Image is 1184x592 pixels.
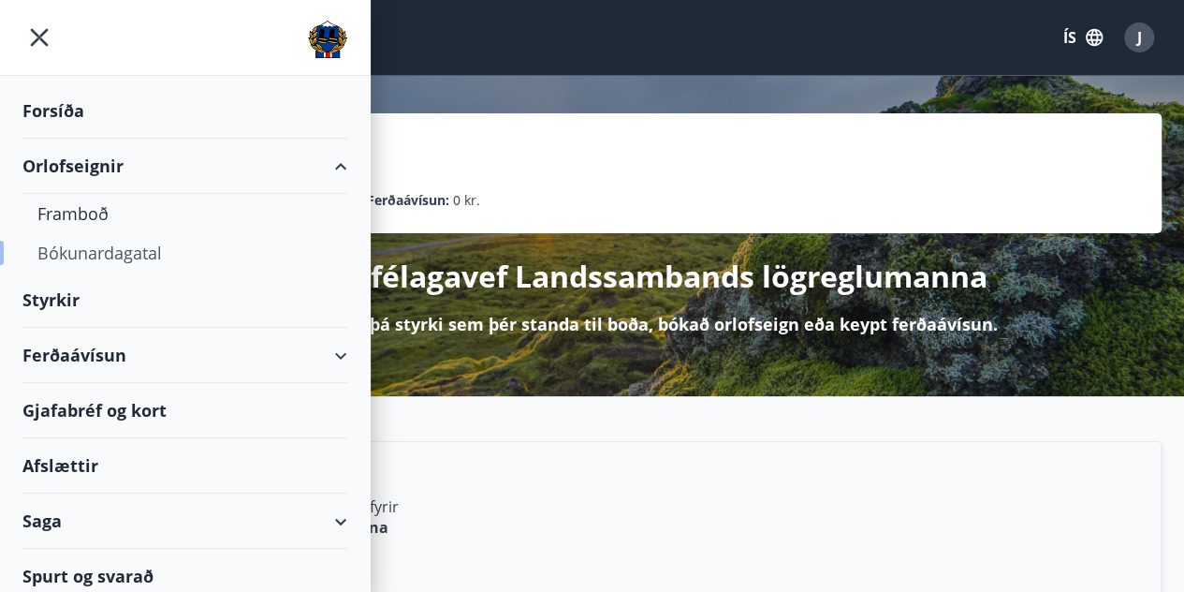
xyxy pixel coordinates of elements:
[22,139,347,194] div: Orlofseignir
[22,494,347,549] div: Saga
[22,21,56,54] button: menu
[37,194,332,233] div: Framboð
[197,256,987,297] p: Velkomin á félagavef Landssambands lögreglumanna
[308,21,347,58] img: union_logo
[37,233,332,273] div: Bókunardagatal
[1053,21,1113,54] button: ÍS
[186,312,998,336] p: Hér getur þú sótt um þá styrki sem þér standa til boða, bókað orlofseign eða keypt ferðaávísun.
[22,83,347,139] div: Forsíða
[22,328,347,383] div: Ferðaávísun
[22,438,347,494] div: Afslættir
[1137,27,1142,48] span: J
[22,383,347,438] div: Gjafabréf og kort
[367,190,449,211] p: Ferðaávísun :
[453,190,480,211] span: 0 kr.
[22,273,347,328] div: Styrkir
[1117,15,1162,60] button: J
